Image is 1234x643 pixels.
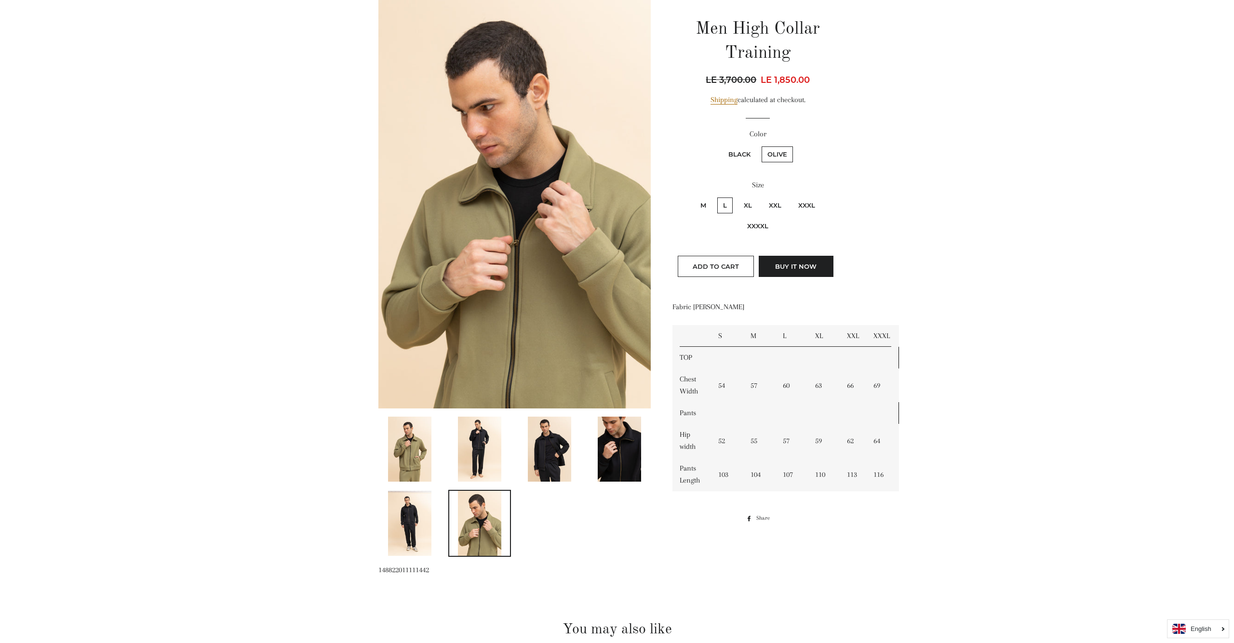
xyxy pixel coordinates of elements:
img: Load image into Gallery viewer, Men High Collar Training [388,491,431,556]
td: 104 [743,458,776,491]
i: English [1191,626,1211,632]
label: Black [723,146,756,162]
td: Pants [672,402,711,424]
td: 64 [866,424,899,458]
span: Add to Cart [693,262,739,270]
td: 57 [776,424,808,458]
h2: You may also like [378,619,856,640]
p: Fabric [PERSON_NAME] [672,301,844,313]
label: L [717,197,733,213]
img: Load image into Gallery viewer, Men High Collar Training [528,417,571,482]
td: 60 [776,368,808,402]
label: XL [738,197,758,213]
td: L [776,325,808,347]
label: XXXL [792,197,821,213]
div: calculated at checkout. [672,94,844,106]
img: Load image into Gallery viewer, Men High Collar Training [598,417,641,482]
span: LE 3,700.00 [706,73,759,87]
img: Load image into Gallery viewer, Men High Collar Training [388,417,431,482]
td: Hip width [672,424,711,458]
td: XXL [840,325,866,347]
button: Add to Cart [678,256,754,277]
td: M [743,325,776,347]
td: Chest Width [672,368,711,402]
span: LE 1,850.00 [761,75,810,85]
a: Shipping [711,95,738,105]
a: English [1172,624,1224,634]
td: 107 [776,458,808,491]
label: XXL [763,197,787,213]
span: 148822011111442 [378,565,429,574]
label: Color [672,128,844,140]
td: 52 [711,424,743,458]
td: 57 [743,368,776,402]
td: 59 [808,424,840,458]
img: Load image into Gallery viewer, Men High Collar Training [458,417,501,482]
td: XL [808,325,840,347]
td: Pants Length [672,458,711,491]
td: 66 [840,368,866,402]
td: XXXL [866,325,899,347]
td: 63 [808,368,840,402]
label: Olive [762,146,793,162]
span: Share [756,513,775,524]
td: TOP [672,347,711,368]
td: S [711,325,743,347]
td: 55 [743,424,776,458]
td: 62 [840,424,866,458]
td: 116 [866,458,899,491]
label: XXXXL [741,218,774,234]
h1: Men High Collar Training [672,17,844,66]
button: Buy it now [759,256,833,277]
td: 69 [866,368,899,402]
td: 54 [711,368,743,402]
td: 110 [808,458,840,491]
img: Load image into Gallery viewer, Men High Collar Training [458,491,501,556]
td: 103 [711,458,743,491]
label: M [695,197,712,213]
label: Size [672,179,844,191]
td: 113 [840,458,866,491]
